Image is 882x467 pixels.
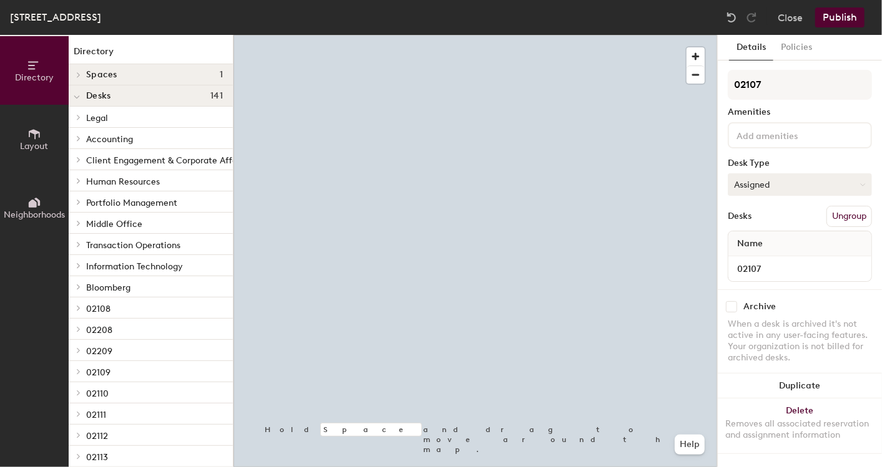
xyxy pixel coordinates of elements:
button: Help [675,435,705,455]
span: Information Technology [86,261,183,272]
input: Unnamed desk [731,260,869,277]
span: Middle Office [86,219,142,229]
span: Spaces [86,70,117,80]
span: 02109 [86,367,110,378]
span: 02108 [86,304,110,314]
button: Ungroup [826,206,872,227]
img: Undo [725,11,738,24]
div: [STREET_ADDRESS] [10,9,101,25]
button: Assigned [728,173,872,196]
span: 1 [220,70,223,80]
span: Bloomberg [86,282,130,293]
button: Close [778,7,803,27]
span: Layout [21,141,49,152]
div: When a desk is archived it's not active in any user-facing features. Your organization is not bil... [728,319,872,363]
div: Desks [728,211,752,221]
div: Amenities [728,107,872,117]
div: Removes all associated reservation and assignment information [725,418,875,441]
span: Portfolio Management [86,198,177,208]
button: Duplicate [718,373,882,398]
span: Directory [15,72,54,83]
button: Details [729,35,773,60]
span: 02209 [86,346,112,357]
button: Policies [773,35,820,60]
span: 02112 [86,431,108,441]
span: 02208 [86,325,112,335]
span: Client Engagement & Corporate Affairs [86,155,247,166]
div: Desk Type [728,158,872,168]
button: Publish [815,7,865,27]
span: 02113 [86,452,108,463]
span: 141 [210,91,223,101]
span: Neighborhoods [4,209,65,220]
span: Legal [86,113,108,123]
h1: Directory [69,45,233,64]
span: 02110 [86,388,109,399]
span: Human Resources [86,176,160,187]
span: Name [731,233,769,255]
input: Add amenities [734,127,846,142]
span: Accounting [86,134,133,145]
img: Redo [745,11,758,24]
span: Transaction Operations [86,240,180,251]
span: 02111 [86,410,106,420]
div: Archive [743,302,776,312]
span: Desks [86,91,110,101]
button: DeleteRemoves all associated reservation and assignment information [718,398,882,453]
